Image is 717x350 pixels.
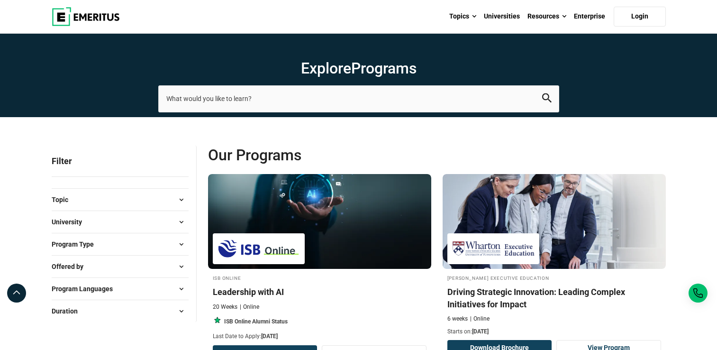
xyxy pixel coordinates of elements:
h4: Leadership with AI [213,286,427,298]
span: University [52,217,90,227]
h4: [PERSON_NAME] Executive Education [447,274,661,282]
p: 20 Weeks [213,303,237,311]
p: ISB Online Alumni Status [224,318,288,326]
img: Driving Strategic Innovation: Leading Complex Initiatives for Impact | Online Digital Transformat... [443,174,666,269]
input: search-page [158,85,559,112]
button: Program Type [52,237,189,251]
p: 6 weeks [447,315,468,323]
a: Login [614,7,666,27]
span: Topic [52,194,76,205]
h4: Driving Strategic Innovation: Leading Complex Initiatives for Impact [447,286,661,310]
p: Online [240,303,259,311]
img: ISB Online [218,238,300,259]
img: Leadership with AI | Online AI and Machine Learning Course [208,174,431,269]
a: search [542,96,552,105]
button: Program Languages [52,282,189,296]
span: Offered by [52,261,91,272]
a: Digital Transformation Course by Wharton Executive Education - September 3, 2025 Wharton Executiv... [443,174,666,336]
span: Program Type [52,239,101,249]
span: Duration [52,306,85,316]
span: [DATE] [261,333,278,340]
a: AI and Machine Learning Course by ISB Online - August 29, 2025 ISB Online ISB Online Leadership w... [208,174,431,341]
h1: Explore [158,59,559,78]
span: Program Languages [52,284,120,294]
button: Topic [52,193,189,207]
p: Filter [52,146,189,176]
button: University [52,215,189,229]
span: [DATE] [472,328,489,335]
p: Online [470,315,490,323]
button: search [542,93,552,104]
p: Last Date to Apply: [213,332,427,341]
p: Starts on: [447,328,661,336]
img: Wharton Executive Education [452,238,535,259]
span: Programs [351,59,417,77]
button: Duration [52,304,189,318]
h4: ISB Online [213,274,427,282]
span: Our Programs [208,146,437,165]
button: Offered by [52,259,189,274]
